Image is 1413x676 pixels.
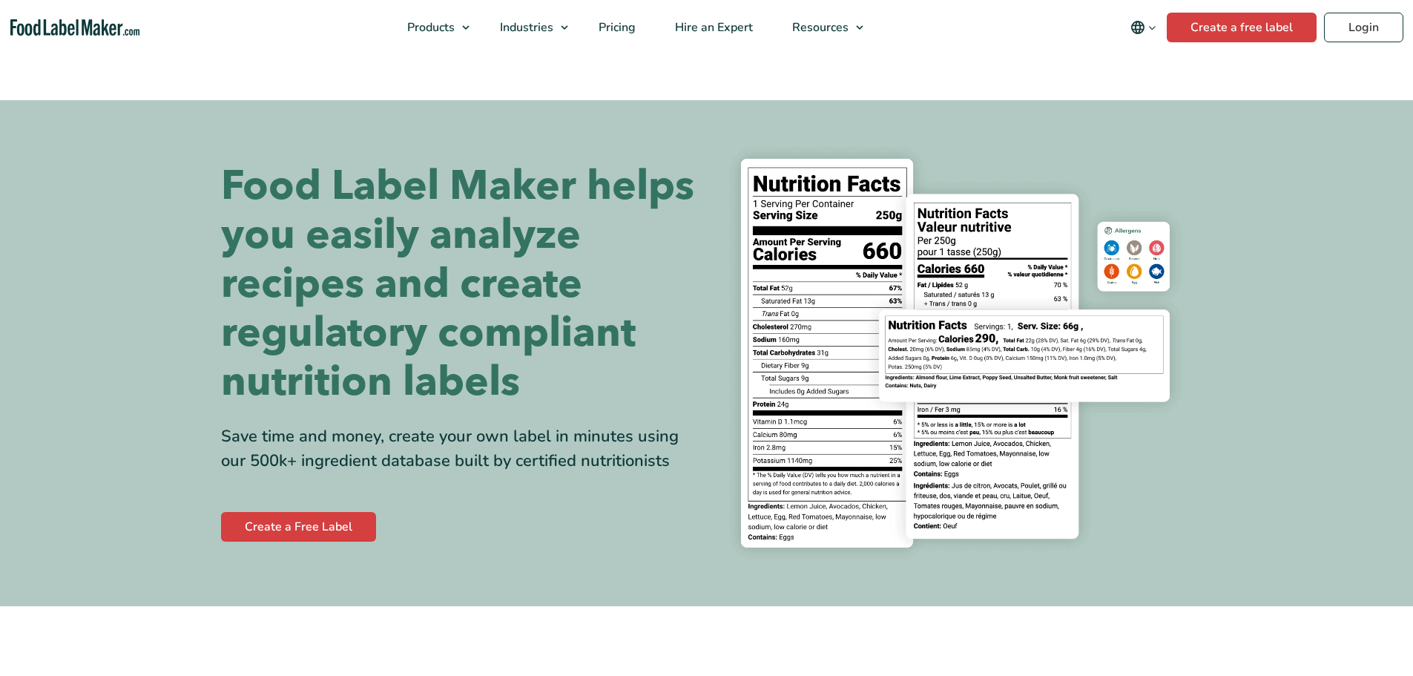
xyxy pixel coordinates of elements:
[1120,13,1167,42] button: Change language
[671,19,754,36] span: Hire an Expert
[495,19,555,36] span: Industries
[221,162,696,407] h1: Food Label Maker helps you easily analyze recipes and create regulatory compliant nutrition labels
[221,512,376,542] a: Create a Free Label
[594,19,637,36] span: Pricing
[221,424,696,473] div: Save time and money, create your own label in minutes using our 500k+ ingredient database built b...
[1167,13,1317,42] a: Create a free label
[403,19,456,36] span: Products
[10,19,140,36] a: Food Label Maker homepage
[788,19,850,36] span: Resources
[1324,13,1403,42] a: Login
